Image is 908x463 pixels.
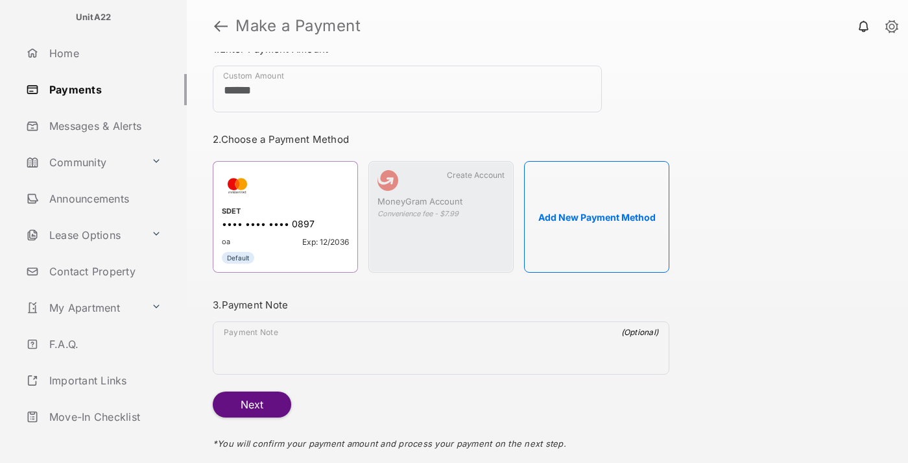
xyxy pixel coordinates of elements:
[21,74,187,105] a: Payments
[222,206,349,218] div: SDET
[213,392,291,418] button: Next
[213,299,669,311] h3: 3. Payment Note
[213,133,669,145] h3: 2. Choose a Payment Method
[21,401,187,432] a: Move-In Checklist
[21,147,146,178] a: Community
[235,18,361,34] strong: Make a Payment
[21,256,187,287] a: Contact Property
[524,161,669,273] button: Add New Payment Method
[222,237,230,247] span: oa
[21,292,146,323] a: My Apartment
[377,209,505,218] div: Convenience fee - $7.99
[21,329,187,360] a: F.A.Q.
[213,418,669,462] div: * You will confirm your payment amount and process your payment on the next step.
[222,218,349,232] div: •••• •••• •••• 0897
[21,219,146,251] a: Lease Options
[213,161,358,273] div: SDET•••• •••• •••• 0897oaExp: 12/2036Default
[377,196,505,209] div: MoneyGram Account
[21,110,187,142] a: Messages & Alerts
[21,365,167,396] a: Important Links
[302,237,349,247] span: Exp: 12/2036
[21,38,187,69] a: Home
[21,183,187,214] a: Announcements
[447,170,505,180] span: Create Account
[76,11,112,24] p: UnitA22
